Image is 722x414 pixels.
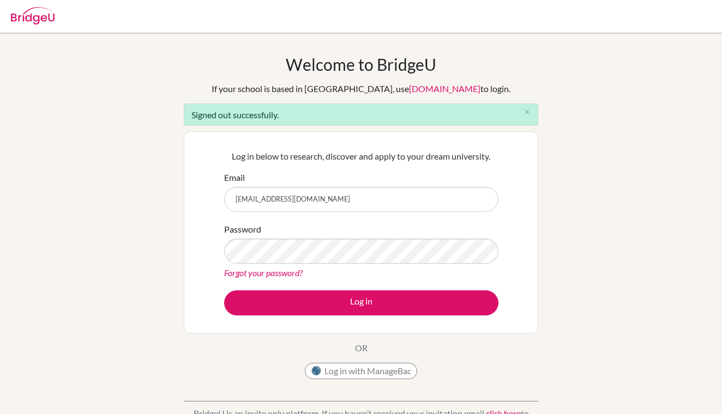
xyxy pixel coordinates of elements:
a: [DOMAIN_NAME] [409,83,480,94]
button: Log in [224,290,498,315]
label: Email [224,171,245,184]
div: Signed out successfully. [184,103,538,126]
label: Password [224,223,261,236]
button: Close [516,104,538,120]
h1: Welcome to BridgeU [286,54,436,74]
img: Bridge-U [11,7,55,25]
div: If your school is based in [GEOGRAPHIC_DATA], use to login. [212,82,510,95]
p: Log in below to research, discover and apply to your dream university. [224,150,498,163]
a: Forgot your password? [224,267,303,278]
i: close [523,108,531,116]
p: OR [355,342,368,355]
button: Log in with ManageBac [305,363,417,379]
